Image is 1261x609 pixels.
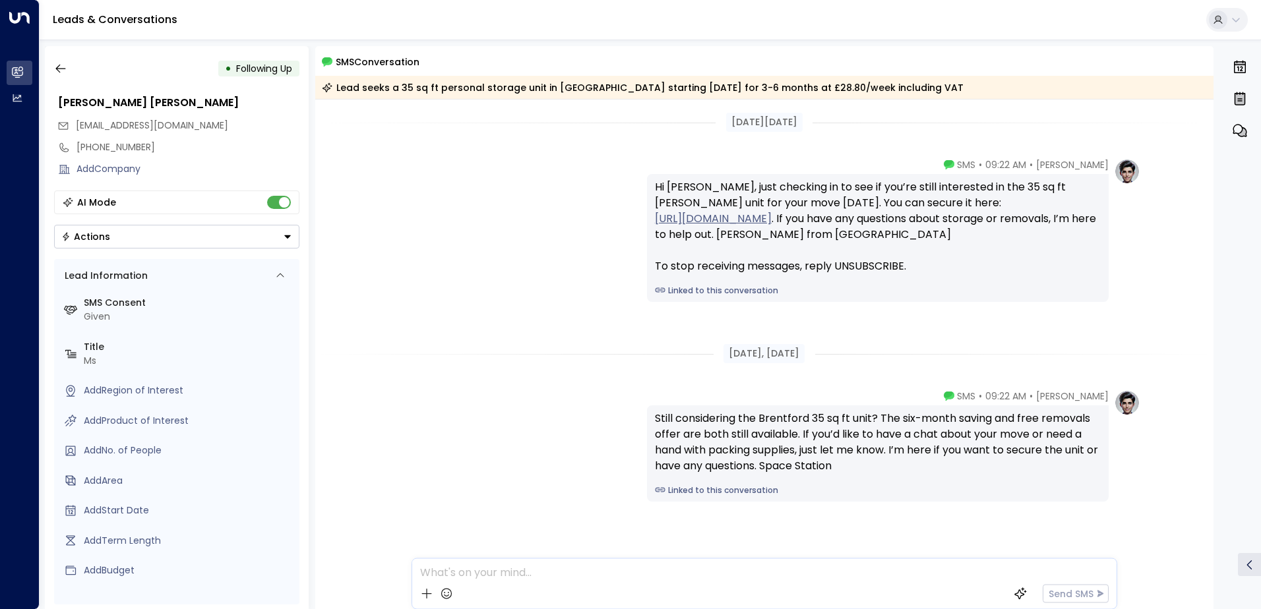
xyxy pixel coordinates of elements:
div: Still considering the Brentford 35 sq ft unit? The six-month saving and free removals offer are b... [655,411,1101,474]
span: [PERSON_NAME] [1036,158,1109,171]
a: [URL][DOMAIN_NAME] [655,211,772,227]
div: AddTerm Length [84,534,294,548]
div: AddProduct of Interest [84,414,294,428]
span: [EMAIL_ADDRESS][DOMAIN_NAME] [76,119,228,132]
span: 09:22 AM [985,390,1026,403]
div: Lead seeks a 35 sq ft personal storage unit in [GEOGRAPHIC_DATA] starting [DATE] for 3-6 months a... [322,81,964,94]
div: • [225,57,231,80]
span: [PERSON_NAME] [1036,390,1109,403]
div: AddArea [84,474,294,488]
div: [DATE], [DATE] [723,344,805,363]
label: Title [84,340,294,354]
span: Following Up [236,62,292,75]
label: SMS Consent [84,296,294,310]
div: Given [84,310,294,324]
label: Source [84,594,294,608]
a: Leads & Conversations [53,12,177,27]
span: michellejode409@gmail.com [76,119,228,132]
span: SMS Conversation [336,54,419,69]
div: [DATE][DATE] [726,113,803,132]
img: profile-logo.png [1114,158,1140,185]
div: Ms [84,354,294,368]
div: Actions [61,231,110,243]
span: SMS [957,158,975,171]
img: profile-logo.png [1114,390,1140,416]
span: 09:22 AM [985,158,1026,171]
div: AddBudget [84,564,294,577]
button: Actions [54,225,299,248]
div: AddStart Date [84,504,294,517]
div: [PERSON_NAME] [PERSON_NAME] [58,95,299,111]
span: • [979,158,982,171]
div: Lead Information [60,269,148,283]
span: • [1030,158,1033,171]
a: Linked to this conversation [655,285,1101,297]
span: • [1030,390,1033,403]
div: AddNo. of People [84,444,294,457]
div: Hi [PERSON_NAME], just checking in to see if you’re still interested in the 35 sq ft [PERSON_NAME... [655,179,1101,274]
div: [PHONE_NUMBER] [77,140,299,154]
span: SMS [957,390,975,403]
div: Button group with a nested menu [54,225,299,248]
div: AddCompany [77,162,299,176]
div: AI Mode [77,196,116,209]
span: • [979,390,982,403]
div: AddRegion of Interest [84,384,294,397]
a: Linked to this conversation [655,484,1101,496]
